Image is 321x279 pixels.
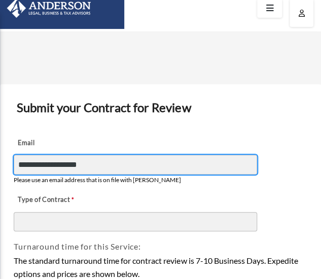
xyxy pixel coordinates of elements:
[14,136,115,150] label: Email
[14,193,115,207] label: Type of Contract
[14,176,181,184] span: Please use an email address that is on file with [PERSON_NAME]
[14,241,140,251] span: Turnaround time for this Service:
[13,97,308,118] h3: Submit your Contract for Review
